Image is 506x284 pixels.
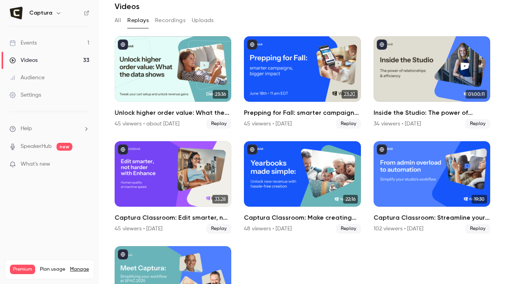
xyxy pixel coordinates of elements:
[244,141,361,234] a: 22:16Captura Classroom: Make creating Yearbooks simple.48 viewers • [DATE]Replay
[29,9,52,17] h6: Captura
[343,195,358,204] span: 22:16
[244,108,361,118] h2: Prepping for Fall: smarter campaigns, bigger impact
[336,119,361,129] span: Replay
[244,225,292,233] div: 48 viewers • [DATE]
[9,56,38,64] div: Videos
[9,91,41,99] div: Settings
[9,74,45,82] div: Audience
[9,125,89,133] li: help-dropdown-opener
[212,195,228,204] span: 33:28
[9,39,37,47] div: Events
[127,14,149,27] button: Replays
[374,36,490,129] a: 01:00:11Inside the Studio: The power of relationships & efficiency34 viewers • [DATE]Replay
[40,266,65,273] span: Plan usage
[115,14,121,27] button: All
[21,160,50,168] span: What's new
[115,2,140,11] h1: Videos
[466,90,487,99] span: 01:00:11
[115,141,231,234] a: 33:28Captura Classroom: Edit smarter, not harder with Enhance45 viewers • [DATE]Replay
[115,225,162,233] div: 45 viewers • [DATE]
[374,120,421,128] div: 34 viewers • [DATE]
[247,144,257,155] button: published
[244,141,361,234] li: Captura Classroom: Make creating Yearbooks simple.
[115,36,231,129] a: 23:36Unlock higher order value: What the data shows45 viewers • about [DATE]Replay
[206,224,231,234] span: Replay
[21,142,52,151] a: SpeakerHub
[244,213,361,222] h2: Captura Classroom: Make creating Yearbooks simple.
[206,119,231,129] span: Replay
[472,195,487,204] span: 19:30
[115,141,231,234] li: Captura Classroom: Edit smarter, not harder with Enhance
[115,120,179,128] div: 45 viewers • about [DATE]
[374,108,490,118] h2: Inside the Studio: The power of relationships & efficiency
[244,120,292,128] div: 45 viewers • [DATE]
[213,90,228,99] span: 23:36
[192,14,214,27] button: Uploads
[21,125,32,133] span: Help
[377,144,387,155] button: published
[70,266,89,273] a: Manage
[374,36,490,129] li: Inside the Studio: The power of relationships & efficiency
[10,265,35,274] span: Premium
[57,143,72,151] span: new
[115,213,231,222] h2: Captura Classroom: Edit smarter, not harder with Enhance
[336,224,361,234] span: Replay
[115,108,231,118] h2: Unlock higher order value: What the data shows
[80,161,89,168] iframe: Noticeable Trigger
[374,141,490,234] li: Captura Classroom: Streamline your studio’s workflow.
[244,36,361,129] a: 23:20Prepping for Fall: smarter campaigns, bigger impact45 viewers • [DATE]Replay
[118,249,128,260] button: published
[118,39,128,50] button: published
[10,7,23,19] img: Captura
[374,225,423,233] div: 102 viewers • [DATE]
[374,213,490,222] h2: Captura Classroom: Streamline your studio’s workflow.
[465,224,490,234] span: Replay
[118,144,128,155] button: published
[374,141,490,234] a: 19:30Captura Classroom: Streamline your studio’s workflow.102 viewers • [DATE]Replay
[377,39,387,50] button: published
[342,90,358,99] span: 23:20
[155,14,185,27] button: Recordings
[465,119,490,129] span: Replay
[244,36,361,129] li: Prepping for Fall: smarter campaigns, bigger impact
[247,39,257,50] button: published
[115,36,231,129] li: Unlock higher order value: What the data shows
